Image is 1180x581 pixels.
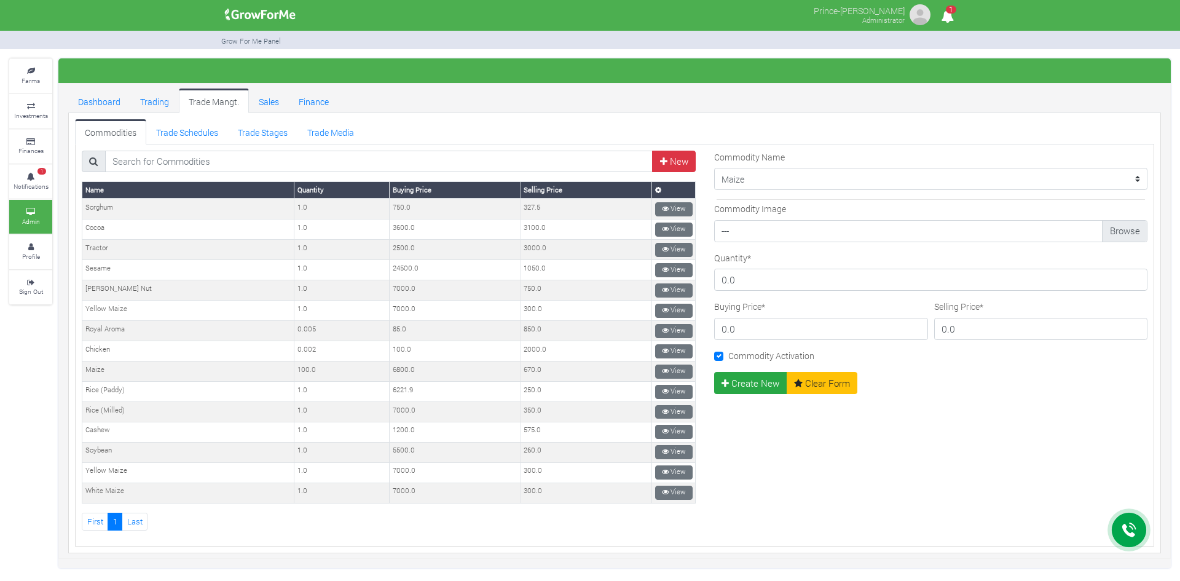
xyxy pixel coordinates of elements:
td: Maize [82,362,294,382]
td: 850.0 [521,321,651,341]
a: View [655,425,693,439]
td: 350.0 [521,402,651,422]
i: Notifications [935,2,959,30]
a: Profile [9,235,52,269]
td: 300.0 [521,301,651,321]
td: White Maize [82,483,294,503]
td: Tractor [82,240,294,260]
a: Last [122,513,147,531]
a: Investments [9,94,52,128]
a: Admin [9,200,52,234]
a: View [655,405,693,419]
td: 3100.0 [521,219,651,240]
nav: Page Navigation [82,513,696,531]
td: Royal Aroma [82,321,294,341]
td: Cocoa [82,219,294,240]
td: 1.0 [294,199,390,219]
label: Buying Price [714,300,765,313]
a: Trade Mangt. [179,89,249,113]
td: 1.0 [294,280,390,301]
a: Sales [249,89,289,113]
a: 1 Notifications [9,165,52,199]
small: Farms [22,76,40,85]
a: View [655,324,693,338]
a: View [655,465,693,480]
td: 7000.0 [390,301,521,321]
small: Grow For Me Panel [221,36,281,45]
small: Administrator [862,15,905,25]
a: View [655,223,693,237]
td: 1.0 [294,483,390,503]
p: Prince-[PERSON_NAME] [814,2,905,17]
td: 7000.0 [390,462,521,483]
img: growforme image [908,2,932,27]
td: 575.0 [521,422,651,442]
small: Admin [22,217,40,226]
td: 300.0 [521,462,651,483]
td: 7000.0 [390,402,521,422]
td: 1.0 [294,219,390,240]
th: Buying Price [390,182,521,199]
td: 1.0 [294,301,390,321]
a: View [655,344,693,358]
td: 1.0 [294,240,390,260]
a: View [655,283,693,298]
a: Finance [289,89,339,113]
td: 300.0 [521,483,651,503]
button: Create New [714,372,787,394]
a: View [655,202,693,216]
td: Rice (Paddy) [82,382,294,402]
label: --- [714,220,1147,242]
a: 1 [935,12,959,23]
a: View [655,385,693,399]
td: 5500.0 [390,442,521,462]
a: View [655,263,693,277]
a: View [655,365,693,379]
td: Rice (Milled) [82,402,294,422]
td: Chicken [82,341,294,362]
td: [PERSON_NAME] Nut [82,280,294,301]
td: 100.0 [390,341,521,362]
a: View [655,445,693,459]
label: Selling Price [934,300,983,313]
td: Yellow Maize [82,462,294,483]
td: 750.0 [521,280,651,301]
td: 3000.0 [521,240,651,260]
td: 7000.0 [390,280,521,301]
img: growforme image [221,2,300,27]
td: 6800.0 [390,362,521,382]
span: 1 [37,168,46,175]
a: Farms [9,59,52,93]
small: Sign Out [19,287,43,296]
a: Trade Stages [228,119,297,144]
td: Sorghum [82,199,294,219]
td: 85.0 [390,321,521,341]
label: Commodity Activation [728,349,814,362]
td: 1.0 [294,382,390,402]
small: Notifications [14,182,49,191]
td: 100.0 [294,362,390,382]
a: Trade Schedules [146,119,228,144]
td: 3600.0 [390,219,521,240]
td: Cashew [82,422,294,442]
td: Sesame [82,260,294,280]
a: View [655,486,693,500]
a: 1 [108,513,122,531]
small: Profile [22,252,40,261]
td: 0.005 [294,321,390,341]
a: Trade Media [297,119,364,144]
label: Commodity Image [714,202,786,215]
td: 260.0 [521,442,651,462]
th: Quantity [294,182,390,199]
td: Soybean [82,442,294,462]
a: View [655,243,693,257]
small: Finances [18,146,44,155]
a: Commodities [75,119,146,144]
td: 6221.9 [390,382,521,402]
th: Name [82,182,294,199]
td: 1.0 [294,402,390,422]
td: 24500.0 [390,260,521,280]
a: Trading [130,89,179,113]
td: 1.0 [294,462,390,483]
td: 1050.0 [521,260,651,280]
